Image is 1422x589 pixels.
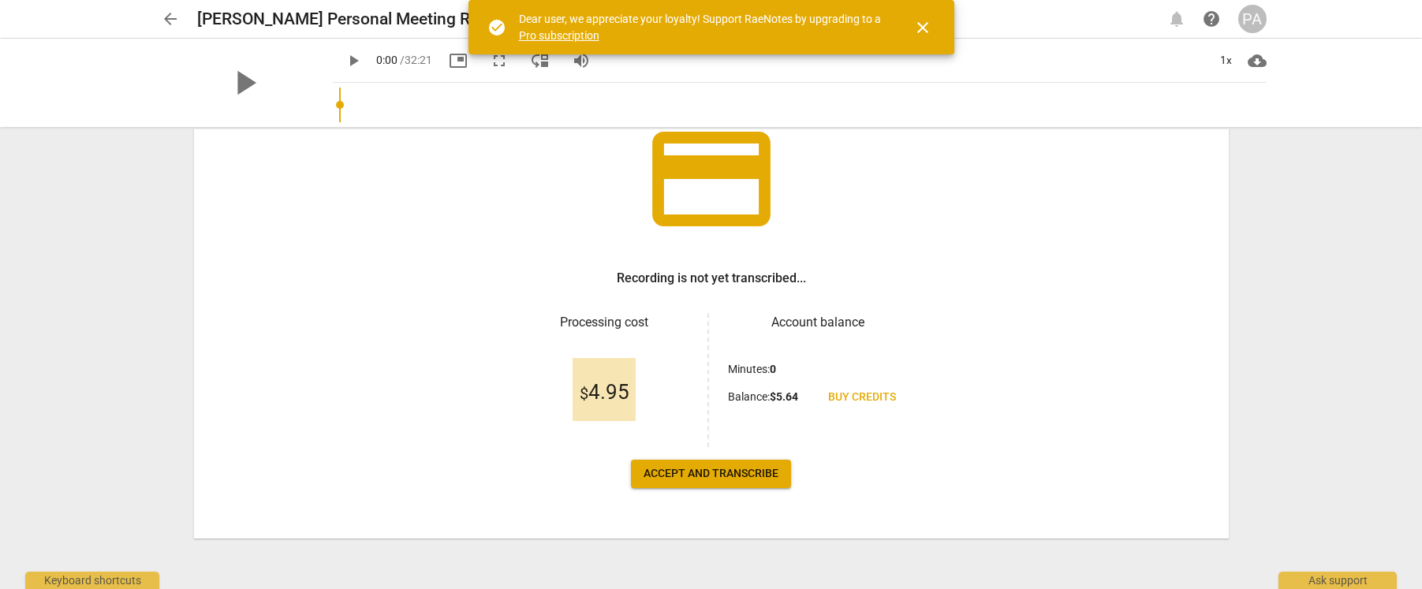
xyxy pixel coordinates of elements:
[640,108,782,250] span: credit_card
[1202,9,1221,28] span: help
[197,9,503,29] h2: [PERSON_NAME] Personal Meeting Room
[572,51,591,70] span: volume_up
[526,47,554,75] button: View player as separate pane
[1197,5,1226,33] a: Help
[25,572,159,589] div: Keyboard shortcuts
[728,389,798,405] p: Balance :
[519,29,599,42] a: Pro subscription
[567,47,595,75] button: Volume
[580,384,588,403] span: $
[617,269,806,288] h3: Recording is not yet transcribed...
[644,466,778,482] span: Accept and transcribe
[490,51,509,70] span: fullscreen
[913,18,932,37] span: close
[344,51,363,70] span: play_arrow
[339,47,368,75] button: Play
[770,363,776,375] b: 0
[1211,48,1241,73] div: 1x
[514,313,695,332] h3: Processing cost
[580,381,629,404] span: 4.95
[519,11,885,43] div: Dear user, we appreciate your loyalty! Support RaeNotes by upgrading to a
[1248,51,1267,70] span: cloud_download
[816,383,909,412] a: Buy credits
[904,9,942,47] button: Close
[770,390,798,403] b: $ 5.64
[444,47,472,75] button: Picture in picture
[531,51,550,70] span: move_down
[449,51,468,70] span: picture_in_picture
[728,361,776,378] p: Minutes :
[400,54,432,66] span: / 32:21
[1278,572,1397,589] div: Ask support
[485,47,513,75] button: Fullscreen
[161,9,180,28] span: arrow_back
[728,313,909,332] h3: Account balance
[631,460,791,488] button: Accept and transcribe
[224,62,265,103] span: play_arrow
[376,54,397,66] span: 0:00
[1238,5,1267,33] button: PA
[828,390,896,405] span: Buy credits
[487,18,506,37] span: check_circle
